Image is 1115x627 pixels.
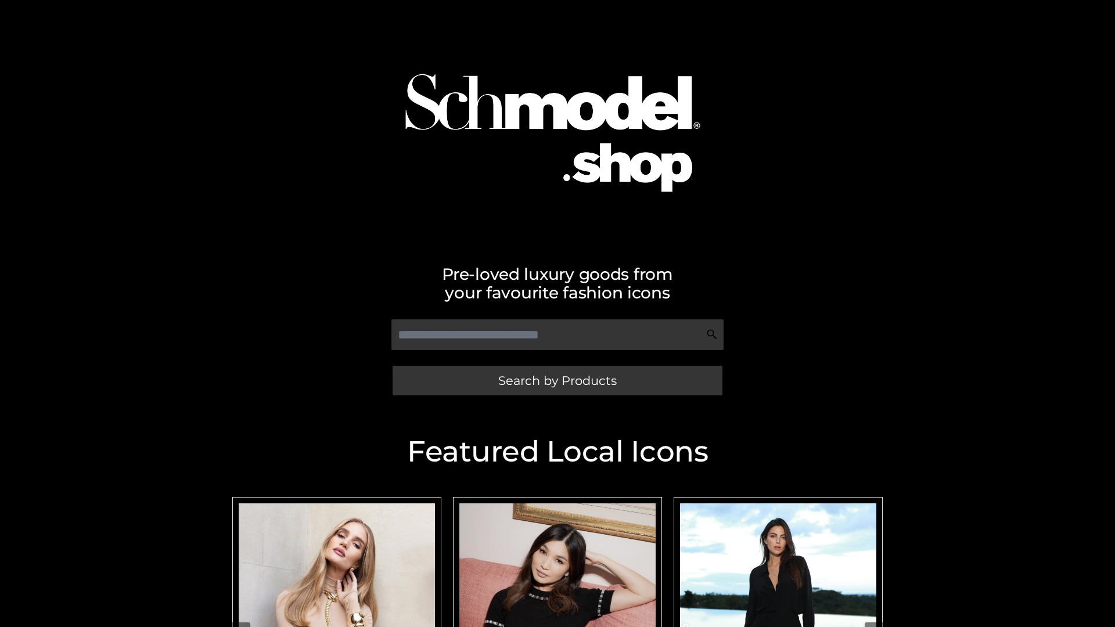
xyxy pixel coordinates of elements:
span: Search by Products [498,374,617,387]
a: Search by Products [393,366,722,395]
h2: Featured Local Icons​ [226,437,889,466]
h2: Pre-loved luxury goods from your favourite fashion icons [226,265,889,302]
img: Search Icon [706,329,718,340]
